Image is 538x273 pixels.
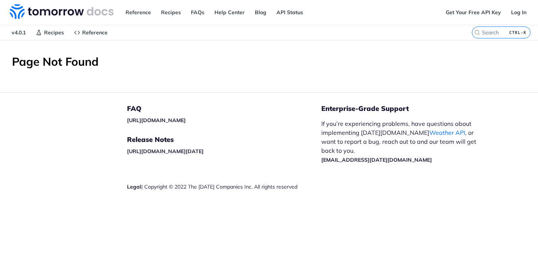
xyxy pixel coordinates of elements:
[121,7,155,18] a: Reference
[507,7,531,18] a: Log In
[321,104,496,113] h5: Enterprise-Grade Support
[157,7,185,18] a: Recipes
[507,29,528,36] kbd: CTRL-K
[429,129,465,136] a: Weather API
[82,29,108,36] span: Reference
[321,156,432,163] a: [EMAIL_ADDRESS][DATE][DOMAIN_NAME]
[127,135,321,144] h5: Release Notes
[442,7,505,18] a: Get Your Free API Key
[7,27,30,38] span: v4.0.1
[251,7,270,18] a: Blog
[127,148,204,155] a: [URL][DOMAIN_NAME][DATE]
[127,183,141,190] a: Legal
[70,27,112,38] a: Reference
[272,7,307,18] a: API Status
[127,117,186,124] a: [URL][DOMAIN_NAME]
[127,183,321,190] div: | Copyright © 2022 The [DATE] Companies Inc. All rights reserved
[321,119,484,164] p: If you’re experiencing problems, have questions about implementing [DATE][DOMAIN_NAME] , or want ...
[12,55,526,68] h1: Page Not Found
[474,30,480,35] svg: Search
[44,29,64,36] span: Recipes
[10,4,114,19] img: Tomorrow.io Weather API Docs
[187,7,208,18] a: FAQs
[127,104,321,113] h5: FAQ
[32,27,68,38] a: Recipes
[210,7,249,18] a: Help Center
